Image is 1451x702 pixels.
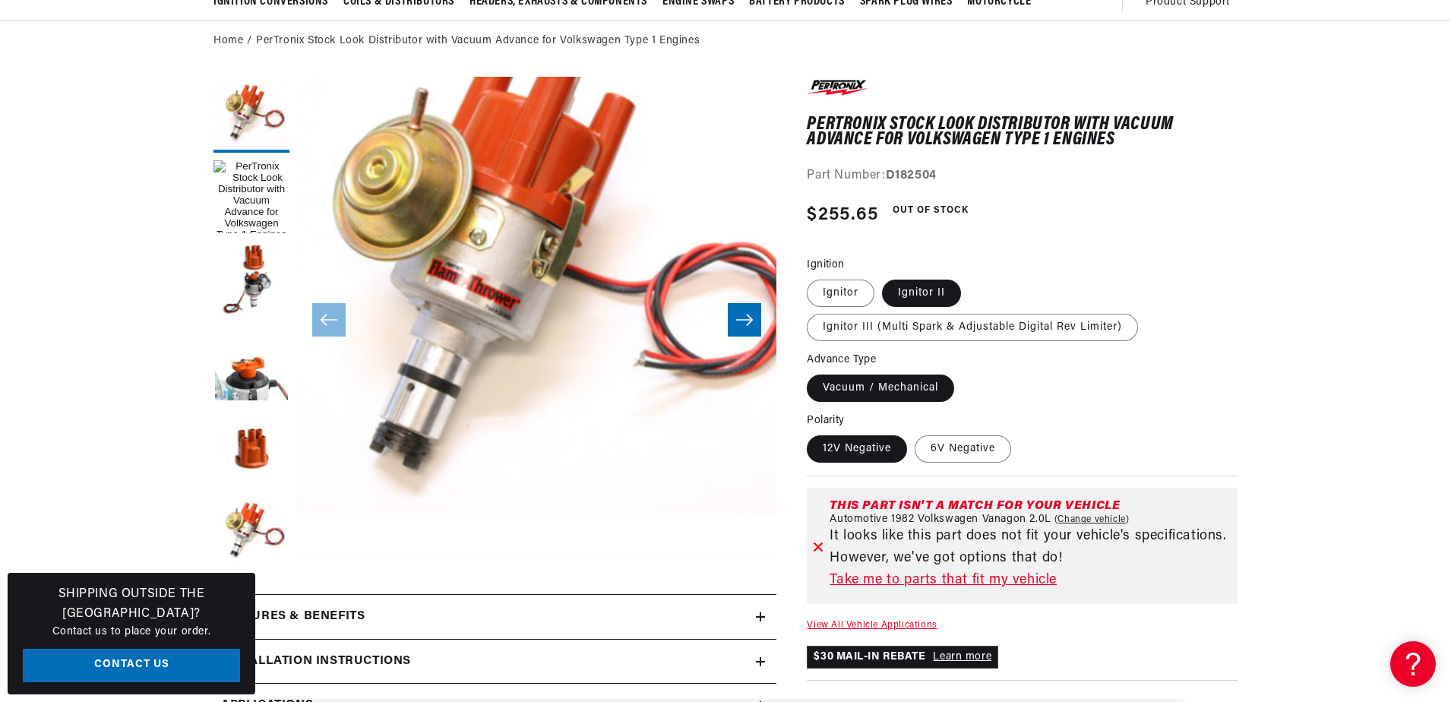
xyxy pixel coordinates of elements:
p: Contact us to place your order. [23,624,240,640]
button: Load image 5 in gallery view [213,495,289,571]
label: Ignitor II [882,280,961,307]
a: Contact Us [23,649,240,683]
label: 12V Negative [807,435,907,463]
h1: PerTronix Stock Look Distributor with Vacuum Advance for Volkswagen Type 1 Engines [807,117,1238,148]
a: PerTronix Stock Look Distributor with Vacuum Advance for Volkswagen Type 1 Engines [256,33,700,49]
button: Load image 1 in gallery view [213,160,289,236]
button: Slide right [728,303,761,337]
p: It looks like this part does not fit your vehicle's specifications. However, we've got options th... [830,526,1231,570]
span: Automotive 1982 Volkswagen Vanagon 2.0L [830,514,1051,526]
button: Load image 2 in gallery view [213,244,289,320]
a: Learn more [933,651,991,662]
a: Change vehicle [1054,514,1130,526]
summary: Installation instructions [213,640,776,684]
legend: Advance Type [807,352,877,368]
label: 6V Negative [915,435,1011,463]
legend: Polarity [807,413,846,428]
h2: Installation instructions [221,652,411,672]
span: $255.65 [807,201,878,229]
a: Take me to parts that fit my vehicle [830,570,1231,592]
button: Load image 3 in gallery view [213,327,289,403]
strong: D182504 [886,169,937,182]
button: Slide left [312,303,346,337]
a: Home [213,33,243,49]
a: View All Vehicle Applications [807,621,937,630]
media-gallery: Gallery Viewer [213,77,776,564]
legend: Ignition [807,257,846,273]
span: Out of Stock [884,201,977,220]
div: This part isn't a match for your vehicle [830,500,1231,512]
nav: breadcrumbs [213,33,1238,49]
button: Load image 6 in gallery view [213,77,289,153]
summary: Features & Benefits [213,595,776,639]
h3: Shipping Outside the [GEOGRAPHIC_DATA]? [23,585,240,624]
div: Part Number: [807,166,1238,186]
label: Ignitor [807,280,874,307]
label: Ignitor III (Multi Spark & Adjustable Digital Rev Limiter) [807,314,1138,341]
p: $30 MAIL-IN REBATE [807,646,998,669]
h2: Features & Benefits [221,607,365,627]
label: Vacuum / Mechanical [807,375,954,402]
button: Load image 4 in gallery view [213,411,289,487]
